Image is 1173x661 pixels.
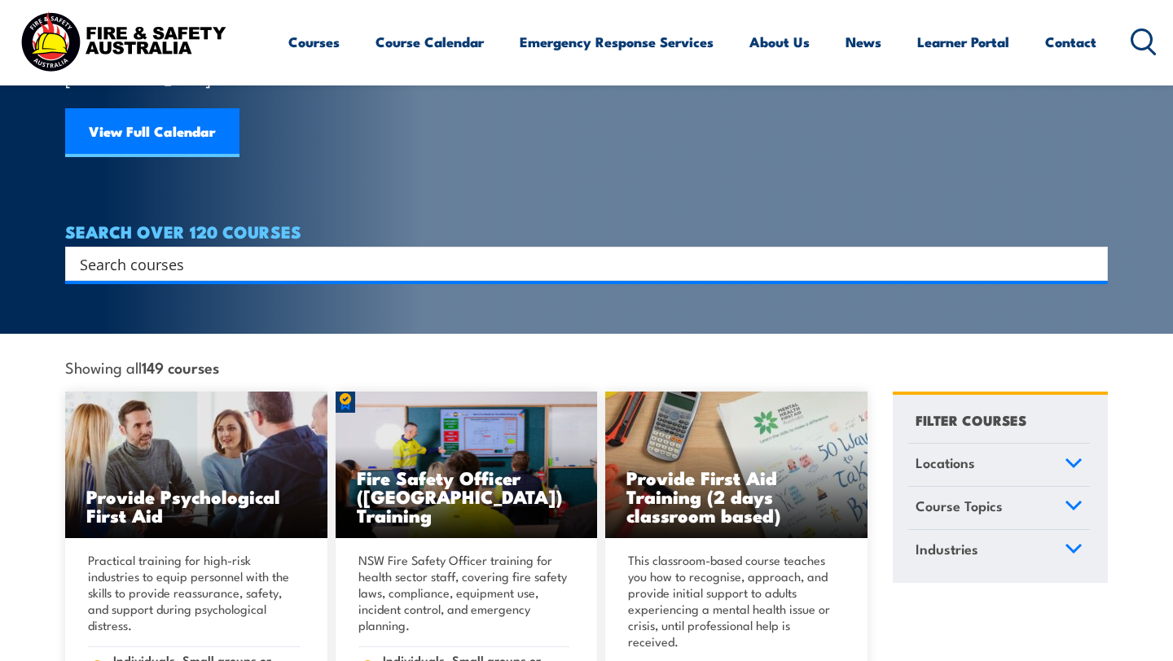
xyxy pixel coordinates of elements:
a: About Us [749,20,810,63]
span: Locations [916,452,975,474]
a: Provide First Aid Training (2 days classroom based) [605,392,868,538]
a: Learner Portal [917,20,1009,63]
span: Course Topics [916,495,1003,517]
a: News [846,20,881,63]
a: Locations [908,444,1090,486]
a: Fire Safety Officer ([GEOGRAPHIC_DATA]) Training [336,392,598,538]
span: Industries [916,538,978,560]
form: Search form [83,252,1075,275]
h4: FILTER COURSES [916,409,1026,431]
p: This classroom-based course teaches you how to recognise, approach, and provide initial support t... [628,552,840,650]
img: Fire Safety Advisor [336,392,598,538]
a: View Full Calendar [65,108,239,157]
h3: Provide Psychological First Aid [86,487,306,524]
h4: SEARCH OVER 120 COURSES [65,222,1108,240]
p: Find a course thats right for you and your team. We can train on your worksite, in our training c... [65,10,362,88]
strong: 149 courses [142,356,219,378]
h3: Fire Safety Officer ([GEOGRAPHIC_DATA]) Training [357,468,577,524]
a: Industries [908,530,1090,572]
button: Search magnifier button [1079,252,1102,275]
a: Contact [1045,20,1096,63]
a: Emergency Response Services [520,20,714,63]
img: Mental Health First Aid Training (Standard) – Classroom [605,392,868,538]
img: Mental Health First Aid Training Course from Fire & Safety Australia [65,392,327,538]
a: Course Calendar [376,20,484,63]
input: Search input [80,252,1072,276]
h3: Provide First Aid Training (2 days classroom based) [626,468,846,524]
p: NSW Fire Safety Officer training for health sector staff, covering fire safety laws, compliance, ... [358,552,570,633]
a: Course Topics [908,487,1090,529]
a: Courses [288,20,340,63]
span: Showing all [65,358,219,375]
a: Provide Psychological First Aid [65,392,327,538]
p: Practical training for high-risk industries to equip personnel with the skills to provide reassur... [88,552,300,633]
